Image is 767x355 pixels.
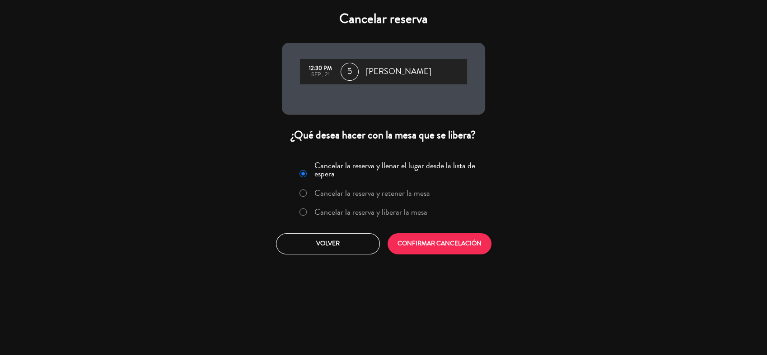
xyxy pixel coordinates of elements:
span: 5 [341,63,359,81]
label: Cancelar la reserva y llenar el lugar desde la lista de espera [314,161,480,178]
div: sep., 21 [304,72,336,78]
div: ¿Qué desea hacer con la mesa que se libera? [282,128,485,142]
button: Volver [276,233,380,254]
label: Cancelar la reserva y liberar la mesa [314,208,427,216]
button: CONFIRMAR CANCELACIÓN [388,233,491,254]
h4: Cancelar reserva [282,11,485,27]
label: Cancelar la reserva y retener la mesa [314,189,430,197]
div: 12:30 PM [304,65,336,72]
span: [PERSON_NAME] [366,65,431,78]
